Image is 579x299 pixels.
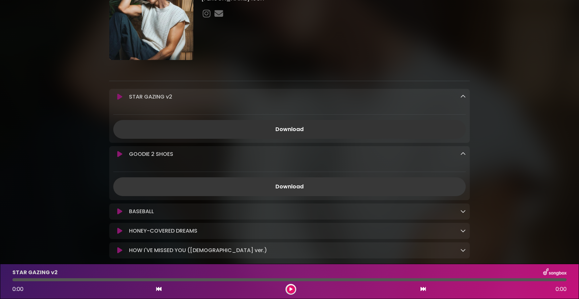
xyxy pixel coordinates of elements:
[113,120,466,139] a: Download
[129,246,267,254] p: HOW I'VE MISSED YOU ([DEMOGRAPHIC_DATA] ver.)
[113,177,466,196] a: Download
[543,268,567,277] img: songbox-logo-white.png
[129,207,154,216] p: BASEBALL
[129,227,197,235] p: HONEY-COVERED DREAMS
[556,285,567,293] span: 0:00
[12,285,23,293] span: 0:00
[12,268,58,277] p: STAR GAZING v2
[129,93,172,101] p: STAR GAZING v2
[129,150,173,158] p: GOODIE 2 SHOES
